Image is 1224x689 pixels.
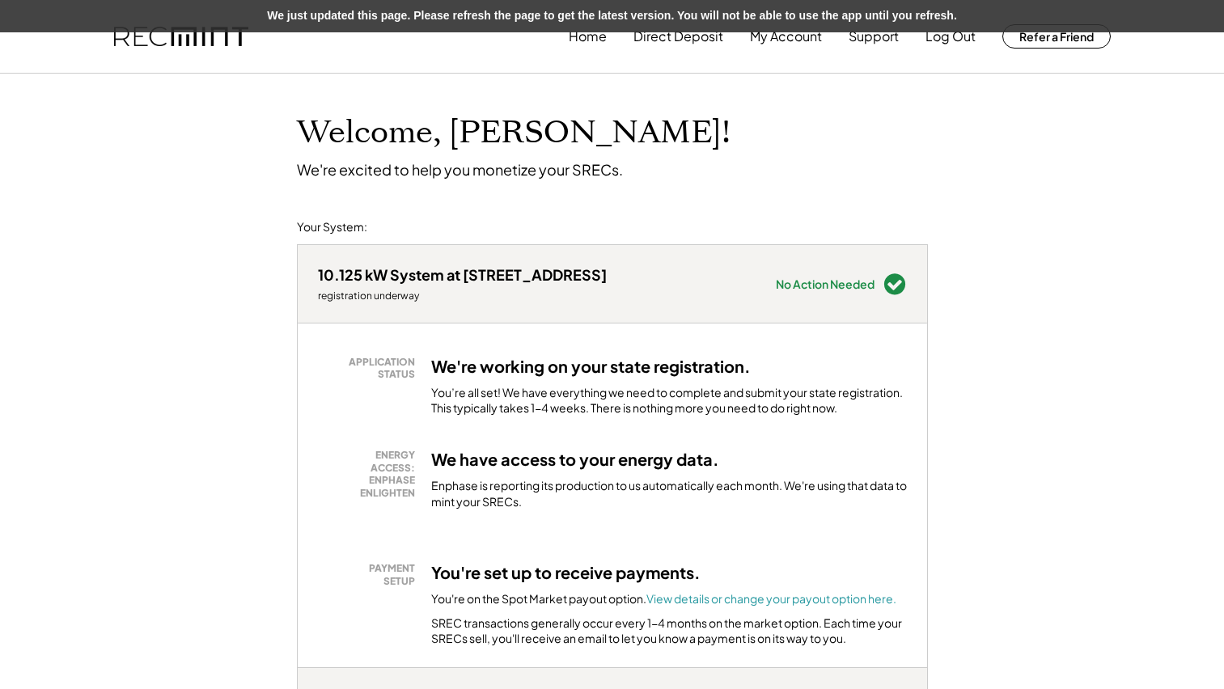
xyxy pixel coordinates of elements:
div: You’re all set! We have everything we need to complete and submit your state registration. This t... [431,385,907,416]
button: Log Out [925,20,976,53]
h1: Welcome, [PERSON_NAME]! [297,114,731,152]
div: registration underway [318,290,607,302]
h3: We're working on your state registration. [431,356,751,377]
div: PAYMENT SETUP [326,562,415,587]
button: Refer a Friend [1002,24,1111,49]
button: Direct Deposit [633,20,723,53]
button: My Account [750,20,822,53]
div: You're on the Spot Market payout option. [431,591,896,607]
div: SREC transactions generally occur every 1-4 months on the market option. Each time your SRECs sel... [431,615,907,647]
a: View details or change your payout option here. [646,591,896,606]
img: recmint-logotype%403x.png [114,27,248,47]
div: We're excited to help you monetize your SRECs. [297,160,623,179]
div: No Action Needed [776,278,875,290]
div: 10.125 kW System at [STREET_ADDRESS] [318,265,607,284]
div: Enphase is reporting its production to us automatically each month. We're using that data to mint... [431,478,907,509]
h3: You're set up to receive payments. [431,562,701,583]
h3: We have access to your energy data. [431,449,719,470]
div: APPLICATION STATUS [326,356,415,381]
div: ENERGY ACCESS: ENPHASE ENLIGHTEN [326,449,415,499]
div: Your System: [297,219,367,235]
button: Support [849,20,899,53]
button: Home [569,20,607,53]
